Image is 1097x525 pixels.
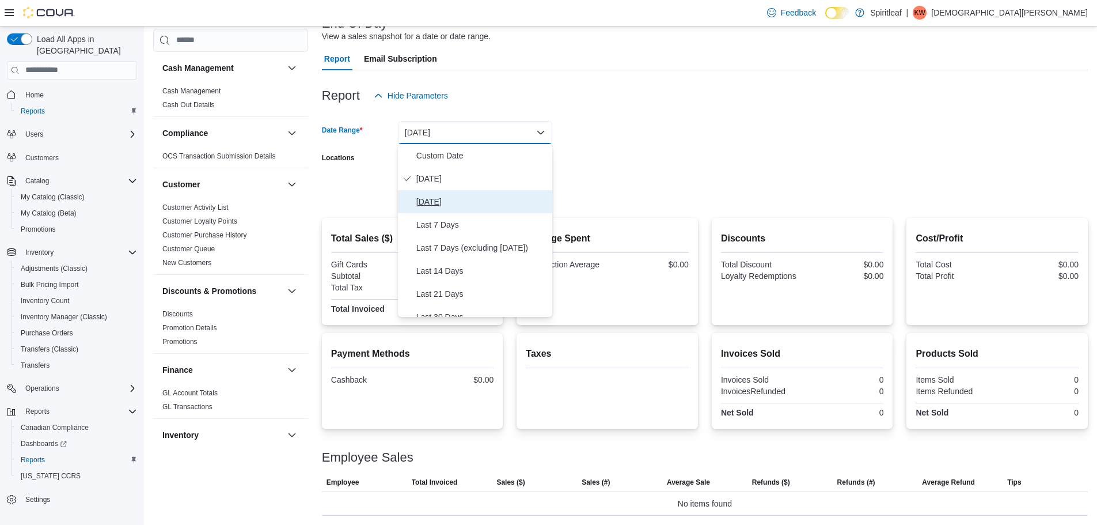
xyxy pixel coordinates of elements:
[162,258,211,267] span: New Customers
[21,264,88,273] span: Adjustments (Classic)
[415,375,494,384] div: $0.00
[322,89,360,103] h3: Report
[21,280,79,289] span: Bulk Pricing Import
[12,277,142,293] button: Bulk Pricing Import
[162,402,212,411] span: GL Transactions
[21,423,89,432] span: Canadian Compliance
[16,469,85,483] a: [US_STATE] CCRS
[825,7,849,19] input: Dark Mode
[16,206,81,220] a: My Catalog (Beta)
[16,222,137,236] span: Promotions
[21,405,137,418] span: Reports
[721,260,800,269] div: Total Discount
[721,347,884,361] h2: Invoices Sold
[16,453,50,467] a: Reports
[32,33,137,56] span: Load All Apps in [GEOGRAPHIC_DATA]
[153,201,308,274] div: Customer
[16,421,93,435] a: Canadian Compliance
[25,176,49,186] span: Catalog
[285,363,299,377] button: Finance
[162,338,198,346] a: Promotions
[331,260,410,269] div: Gift Cards
[1000,260,1079,269] div: $0.00
[25,130,43,139] span: Users
[12,260,142,277] button: Adjustments (Classic)
[916,232,1079,245] h2: Cost/Profit
[21,209,77,218] span: My Catalog (Beta)
[162,388,218,398] span: GL Account Totals
[162,203,229,212] span: Customer Activity List
[678,497,732,511] span: No items found
[416,195,548,209] span: [DATE]
[762,1,821,24] a: Feedback
[25,248,54,257] span: Inventory
[162,217,237,226] span: Customer Loyalty Points
[21,88,48,102] a: Home
[21,151,63,165] a: Customers
[21,88,137,102] span: Home
[416,172,548,186] span: [DATE]
[162,285,256,297] h3: Discounts & Promotions
[21,174,137,188] span: Catalog
[16,453,137,467] span: Reports
[162,217,237,225] a: Customer Loyalty Points
[322,153,355,163] label: Locations
[1000,387,1079,396] div: 0
[416,218,548,232] span: Last 7 Days
[16,294,74,308] a: Inventory Count
[16,278,83,292] a: Bulk Pricing Import
[916,408,948,417] strong: Net Sold
[21,127,137,141] span: Users
[162,259,211,267] a: New Customers
[12,189,142,205] button: My Catalog (Classic)
[322,126,363,135] label: Date Range
[21,492,137,507] span: Settings
[781,7,816,18] span: Feedback
[12,357,142,373] button: Transfers
[162,429,283,441] button: Inventory
[16,310,137,324] span: Inventory Manager (Classic)
[1000,271,1079,281] div: $0.00
[12,436,142,452] a: Dashboards
[16,262,92,275] a: Adjustments (Classic)
[324,47,350,70] span: Report
[2,126,142,142] button: Users
[162,86,221,96] span: Cash Management
[162,337,198,346] span: Promotions
[162,179,200,190] h3: Customer
[416,241,548,255] span: Last 7 Days (excluding [DATE])
[162,152,276,160] a: OCS Transaction Submission Details
[2,403,142,420] button: Reports
[162,364,283,376] button: Finance
[398,121,552,144] button: [DATE]
[2,149,142,166] button: Customers
[16,190,137,204] span: My Catalog (Classic)
[16,421,137,435] span: Canadian Compliance
[916,347,1079,361] h2: Products Sold
[21,107,45,116] span: Reports
[21,345,78,354] span: Transfers (Classic)
[21,439,67,448] span: Dashboards
[526,347,689,361] h2: Taxes
[12,293,142,309] button: Inventory Count
[153,386,308,418] div: Finance
[364,47,437,70] span: Email Subscription
[162,127,208,139] h3: Compliance
[16,437,137,451] span: Dashboards
[153,307,308,353] div: Discounts & Promotions
[870,6,901,20] p: Spiritleaf
[21,493,55,507] a: Settings
[16,358,54,372] a: Transfers
[285,428,299,442] button: Inventory
[12,205,142,221] button: My Catalog (Beta)
[398,144,552,317] div: Select listbox
[16,358,137,372] span: Transfers
[2,86,142,103] button: Home
[804,260,883,269] div: $0.00
[752,478,790,487] span: Refunds ($)
[162,310,193,318] a: Discounts
[331,347,494,361] h2: Payment Methods
[162,87,221,95] a: Cash Management
[16,262,137,275] span: Adjustments (Classic)
[582,478,610,487] span: Sales (#)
